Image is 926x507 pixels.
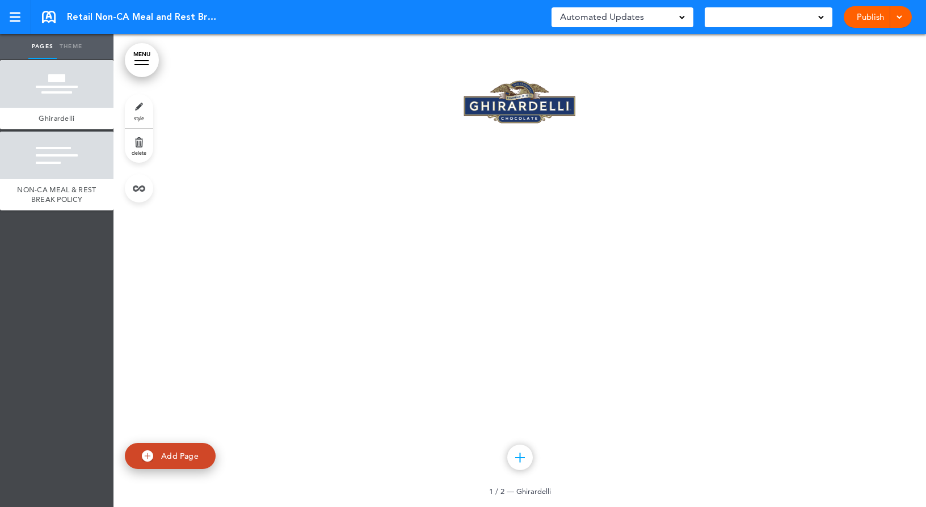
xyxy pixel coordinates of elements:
span: delete [132,149,146,156]
span: Retail Non-CA Meal and Rest Breaks [67,11,220,23]
span: Automated Updates [560,9,644,25]
span: Ghirardelli [516,487,551,496]
span: Ghirardelli [39,113,74,123]
img: add.svg [142,450,153,462]
a: delete [125,129,153,163]
img: 1666922788838.png [459,77,580,129]
a: Theme [57,34,85,59]
a: Add Page [125,443,216,470]
a: MENU [125,43,159,77]
a: style [125,94,153,128]
span: NON-CA MEAL & REST BREAK POLICY [17,185,96,205]
a: Pages [28,34,57,59]
span: style [134,115,144,121]
a: Publish [852,6,888,28]
span: Add Page [161,451,199,461]
span: 1 / 2 [489,487,504,496]
span: — [507,487,514,496]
